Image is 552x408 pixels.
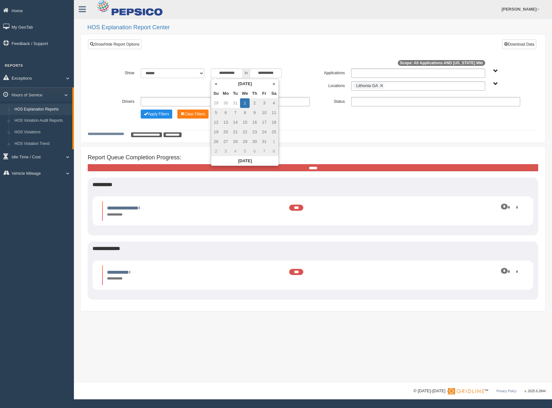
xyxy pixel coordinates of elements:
td: 27 [221,137,230,146]
button: Change Filter Options [177,110,209,119]
a: HOS Violations [12,127,72,138]
th: We [240,89,250,98]
td: 28 [230,137,240,146]
li: Expand [102,265,524,285]
th: Th [250,89,259,98]
th: [DATE] [221,79,269,89]
td: 19 [211,127,221,137]
th: Mo [221,89,230,98]
th: [DATE] [211,156,279,166]
span: Lithonia GA [356,83,378,88]
th: » [269,79,279,89]
td: 10 [259,108,269,118]
td: 1 [240,98,250,108]
th: Sa [269,89,279,98]
td: 8 [240,108,250,118]
td: 13 [221,118,230,127]
div: © [DATE]-[DATE] - ™ [414,388,546,395]
a: Privacy Policy [496,389,516,393]
td: 21 [230,127,240,137]
td: 7 [259,146,269,156]
td: 29 [211,98,221,108]
li: Expand [102,201,524,221]
td: 30 [221,98,230,108]
td: 31 [230,98,240,108]
td: 15 [240,118,250,127]
td: 7 [230,108,240,118]
td: 3 [221,146,230,156]
a: HOS Violation Trend [12,138,72,150]
td: 23 [250,127,259,137]
td: 17 [259,118,269,127]
th: Su [211,89,221,98]
td: 5 [240,146,250,156]
td: 4 [269,98,279,108]
td: 11 [269,108,279,118]
th: « [211,79,221,89]
label: Status [313,97,348,105]
td: 14 [230,118,240,127]
label: Locations [313,81,348,89]
a: HOS Violation Audit Reports [12,115,72,127]
td: 4 [230,146,240,156]
td: 12 [211,118,221,127]
td: 31 [259,137,269,146]
td: 26 [211,137,221,146]
td: 29 [240,137,250,146]
img: Gridline [448,388,484,395]
label: Show [102,68,138,76]
td: 16 [250,118,259,127]
td: 1 [269,137,279,146]
td: 30 [250,137,259,146]
td: 9 [250,108,259,118]
span: v. 2025.6.2844 [525,389,546,393]
td: 6 [221,108,230,118]
td: 24 [259,127,269,137]
td: 20 [221,127,230,137]
th: Fr [259,89,269,98]
td: 6 [250,146,259,156]
a: HOS Explanation Reports [12,104,72,115]
h4: Report Queue Completion Progress: [88,155,538,161]
h2: HOS Explanation Report Center [87,24,546,31]
button: Change Filter Options [141,110,172,119]
label: Applications [313,68,348,76]
td: 2 [211,146,221,156]
td: 5 [211,108,221,118]
td: 25 [269,127,279,137]
td: 8 [269,146,279,156]
span: Scope: All Applications AND [US_STATE] Mkt [398,60,485,66]
td: 18 [269,118,279,127]
th: Tu [230,89,240,98]
label: Drivers [102,97,138,105]
td: 3 [259,98,269,108]
td: 22 [240,127,250,137]
a: Show/Hide Report Options [88,40,141,49]
td: 2 [250,98,259,108]
span: to [243,68,249,78]
button: Download Data [502,40,536,49]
